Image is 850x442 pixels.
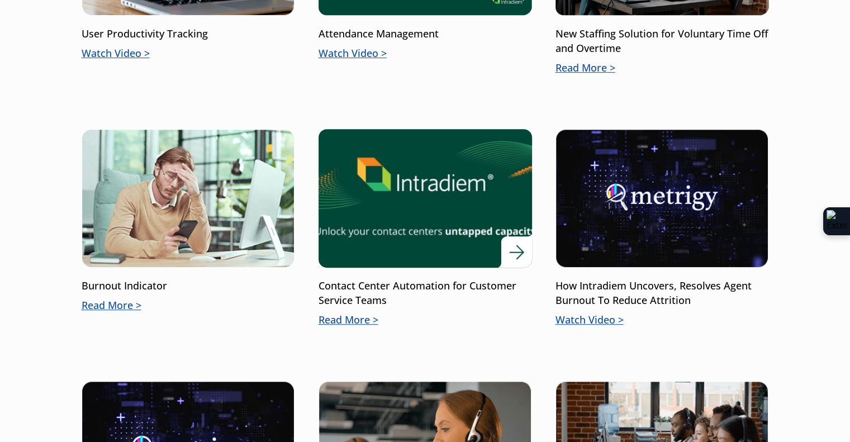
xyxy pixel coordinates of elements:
[297,115,553,282] img: explainer video thumbnail
[319,313,532,327] p: Read More
[82,298,295,313] p: Read More
[82,279,295,293] p: Burnout Indicator
[82,27,295,41] p: User Productivity Tracking
[319,279,532,308] p: Contact Center Automation for Customer Service Teams
[319,46,532,61] p: Watch Video
[319,129,532,327] a: explainer video thumbnailContact Center Automation for Customer Service TeamsRead More
[555,313,769,327] p: Watch Video
[555,61,769,75] p: Read More
[82,46,295,61] p: Watch Video
[827,210,847,232] img: Extension Icon
[555,279,769,308] p: How Intradiem Uncovers, Resolves Agent Burnout To Reduce Attrition
[555,129,769,327] a: How Intradiem Uncovers, Resolves Agent Burnout To Reduce AttritionWatch Video
[555,27,769,56] p: New Staffing Solution for Voluntary Time Off and Overtime
[82,129,295,313] a: Burnout IndicatorRead More
[319,27,532,41] p: Attendance Management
